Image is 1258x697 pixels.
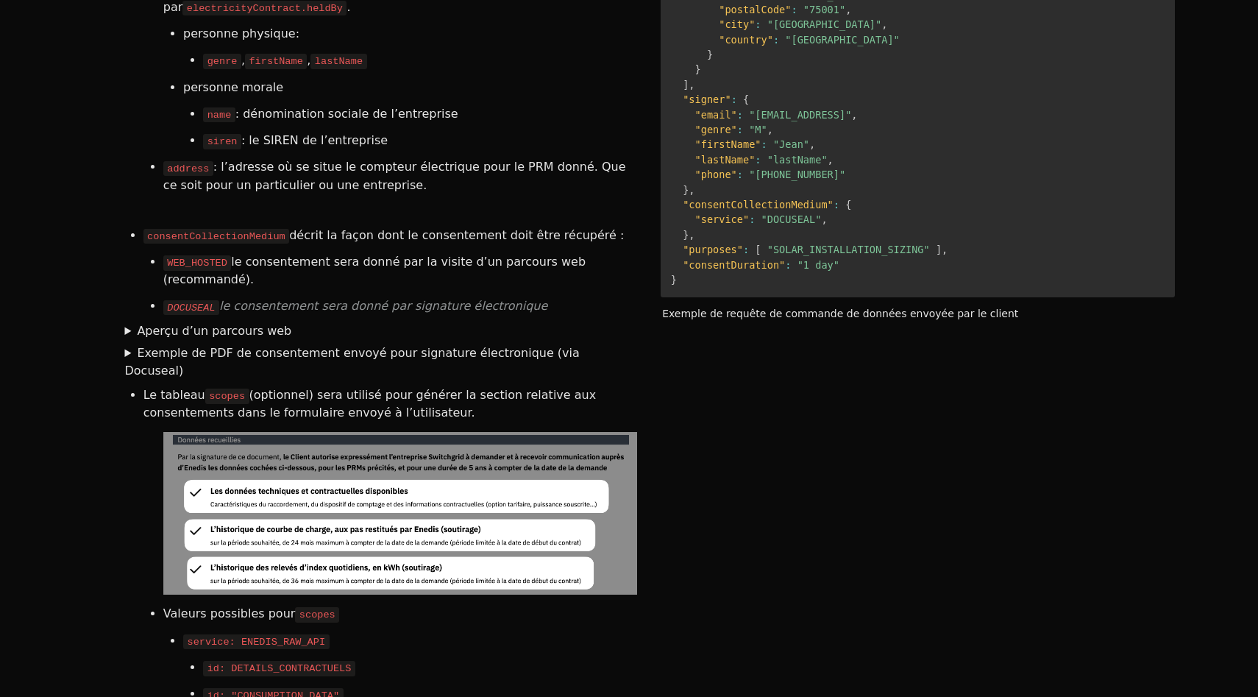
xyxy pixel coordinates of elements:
span: "purposes" [683,244,743,255]
code: scopes [295,607,339,622]
span: , [845,4,851,15]
code: id: DETAILS_CONTRACTUELS [203,661,355,676]
figcaption: Exemple de requête de commande de données envoyée par le client [661,302,1175,326]
span: "genre" [695,124,737,135]
span: : [761,138,767,150]
span: , [689,229,694,241]
span: "service" [695,213,750,225]
code: consentCollectionMedium [143,229,290,244]
span: , [828,154,834,166]
span: , [942,244,948,255]
span: : [749,213,755,225]
li: : l’adresse où se situe le compteur électrique pour le PRM donné. Que ce soit pour un particulier... [163,154,637,198]
code: address [163,161,213,176]
span: "consentDuration" [683,259,785,271]
span: , [689,184,694,196]
span: "phone" [695,169,737,180]
li: Le tableau (optionnel) sera utilisé pour générer la section relative aux consentements dans le fo... [143,382,638,426]
span: { [845,199,851,210]
span: : [731,93,737,105]
span: , [821,213,827,225]
span: "[EMAIL_ADDRESS]" [749,109,851,121]
span: : [791,4,797,15]
li: personne physique: [183,21,637,47]
span: "1 day" [797,259,839,271]
span: [ [755,244,761,255]
span: "postalCode" [719,4,791,15]
span: , [689,79,694,91]
span: "[PHONE_NUMBER]" [749,169,845,180]
span: "city" [719,18,755,30]
span: ] [683,79,689,91]
span: "consentCollectionMedium" [683,199,834,210]
code: DOCUSEAL [163,300,219,315]
li: : le SIREN de l’entreprise [203,127,637,154]
span: : [737,169,743,180]
summary: Exemple de PDF de consentement envoyé pour signature électronique (via Docuseal) [124,344,636,380]
span: } [683,184,689,196]
li: Valeurs possibles pour [163,601,637,627]
code: WEB_HOSTED [163,255,231,270]
span: : [773,34,779,46]
span: { [743,93,749,105]
span: , [851,109,857,121]
span: } [707,49,713,60]
span: "lastName" [767,154,828,166]
span: ] [936,244,942,255]
span: , [809,138,815,150]
span: le consentement sera donné par signature électronique [219,299,547,313]
span: } [683,229,689,241]
code: scopes [205,389,249,403]
span: } [671,274,677,286]
li: : dénomination sociale de l’entreprise [203,101,637,127]
span: "[GEOGRAPHIC_DATA]" [785,34,900,46]
li: décrit la façon dont le consentement doit être récupéré : [143,222,638,249]
code: service: ENEDIS_RAW_API [183,634,330,649]
span: : [737,109,743,121]
span: "DOCUSEAL" [761,213,822,225]
span: "SOLAR_INSTALLATION_SIZING" [767,244,930,255]
span: "country" [719,34,773,46]
span: : [755,154,761,166]
span: "75001" [803,4,845,15]
span: : [834,199,839,210]
code: name [203,107,235,122]
span: : [737,124,743,135]
li: , , [203,47,637,74]
code: electricityContract.heldBy [182,1,347,15]
span: : [785,259,791,271]
span: "email" [695,109,737,121]
code: siren [203,134,241,149]
img: notion image [163,432,637,595]
span: "firstName" [695,138,761,150]
li: le consentement sera donné par la visite d’un parcours web (recommandé). [163,249,637,293]
span: , [881,18,887,30]
li: personne morale [183,74,637,101]
span: , [767,124,773,135]
span: "lastName" [695,154,756,166]
span: "[GEOGRAPHIC_DATA]" [767,18,882,30]
code: lastName [310,54,366,68]
code: firstName [245,54,307,68]
span: : [755,18,761,30]
span: "M" [749,124,767,135]
span: "signer" [683,93,731,105]
span: : [743,244,749,255]
code: genre [203,54,241,68]
summary: Aperçu d’un parcours web [124,322,636,340]
span: } [695,63,701,75]
span: "Jean" [773,138,809,150]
